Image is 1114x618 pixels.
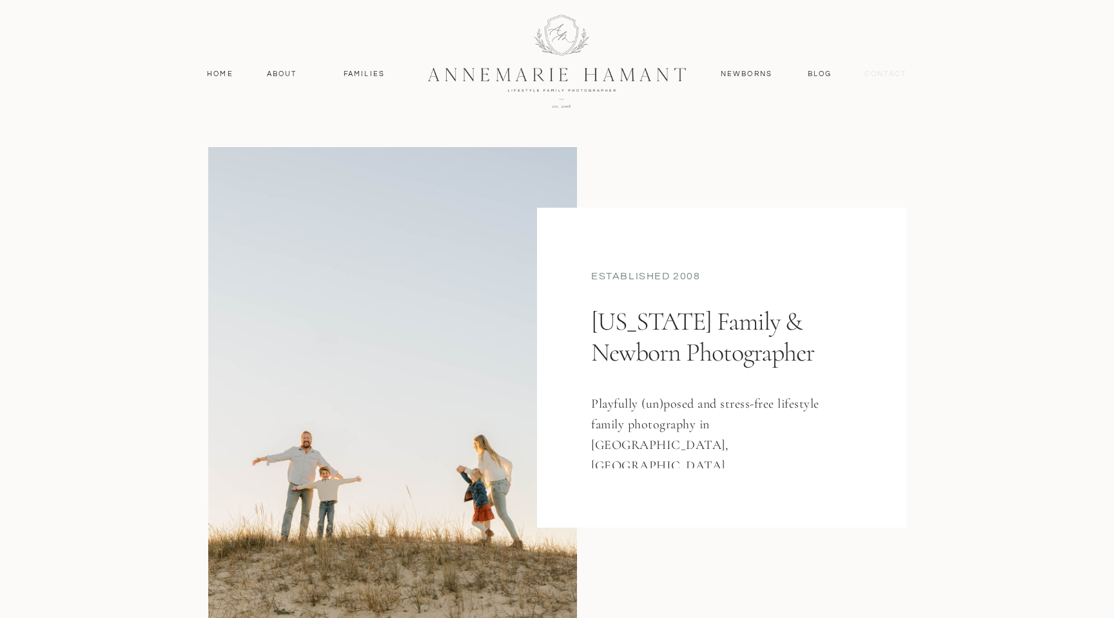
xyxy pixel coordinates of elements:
h1: [US_STATE] Family & Newborn Photographer [591,306,846,417]
h3: Playfully (un)posed and stress-free lifestyle family photography in [GEOGRAPHIC_DATA], [GEOGRAPHI... [591,394,834,468]
a: Newborns [716,68,777,80]
a: About [263,68,300,80]
a: Families [335,68,393,80]
a: Home [201,68,239,80]
div: established 2008 [591,269,853,286]
a: contact [857,68,914,80]
a: Blog [805,68,835,80]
